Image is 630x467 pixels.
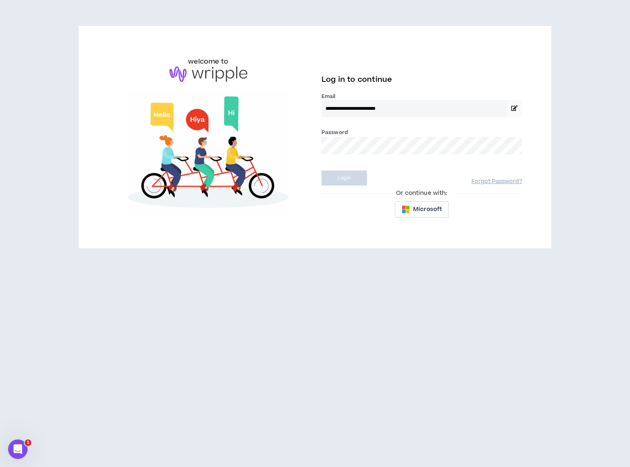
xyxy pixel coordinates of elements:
[8,439,28,459] iframe: Intercom live chat
[321,171,367,186] button: Login
[471,178,522,186] a: Forgot Password?
[413,205,442,214] span: Microsoft
[25,439,31,446] span: 1
[321,75,392,85] span: Log in to continue
[390,189,453,198] span: Or continue with:
[188,57,228,66] h6: welcome to
[395,201,449,218] button: Microsoft
[169,66,247,82] img: logo-brand.png
[321,93,522,100] label: Email
[321,129,348,136] label: Password
[108,90,309,218] img: Welcome to Wripple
